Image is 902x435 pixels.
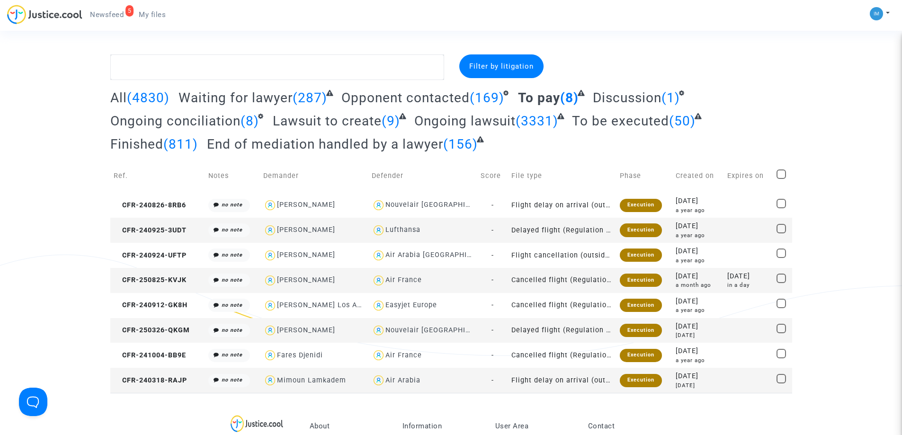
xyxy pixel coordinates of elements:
[508,159,616,193] td: File type
[114,351,186,359] span: CFR-241004-BB9E
[263,274,277,287] img: icon-user.svg
[260,159,368,193] td: Demander
[114,326,190,334] span: CFR-250326-QKGM
[508,218,616,243] td: Delayed flight (Regulation EC 261/2004)
[508,368,616,393] td: Flight delay on arrival (outside of EU - Montreal Convention)
[114,251,187,259] span: CFR-240924-UFTP
[385,351,422,359] div: Air France
[676,231,721,240] div: a year ago
[179,90,293,106] span: Waiting for lawyer
[620,374,662,387] div: Execution
[385,201,494,209] div: Nouvelair [GEOGRAPHIC_DATA]
[491,351,494,359] span: -
[277,251,335,259] div: [PERSON_NAME]
[669,113,696,129] span: (50)
[676,321,721,332] div: [DATE]
[727,271,770,282] div: [DATE]
[676,296,721,307] div: [DATE]
[385,326,494,334] div: Nouvelair [GEOGRAPHIC_DATA]
[676,356,721,364] div: a year ago
[163,136,198,152] span: (811)
[676,206,721,214] div: a year ago
[110,113,241,129] span: Ongoing conciliation
[263,324,277,337] img: icon-user.svg
[676,331,721,339] div: [DATE]
[616,159,672,193] td: Phase
[277,301,441,309] div: [PERSON_NAME] Los Angeles [PERSON_NAME]
[508,193,616,218] td: Flight delay on arrival (outside of EU - Montreal Convention)
[870,7,883,20] img: a105443982b9e25553e3eed4c9f672e7
[293,90,327,106] span: (287)
[508,343,616,368] td: Cancelled flight (Regulation EC 261/2004)
[491,326,494,334] span: -
[593,90,661,106] span: Discussion
[263,348,277,362] img: icon-user.svg
[676,257,721,265] div: a year ago
[273,113,382,129] span: Lawsuit to create
[620,299,662,312] div: Execution
[341,90,470,106] span: Opponent contacted
[372,223,385,237] img: icon-user.svg
[222,252,242,258] i: no note
[385,276,422,284] div: Air France
[491,201,494,209] span: -
[560,90,579,106] span: (8)
[263,373,277,387] img: icon-user.svg
[368,159,477,193] td: Defender
[277,326,335,334] div: [PERSON_NAME]
[672,159,724,193] td: Created on
[277,376,346,384] div: Mimoun Lamkadem
[7,5,82,24] img: jc-logo.svg
[372,373,385,387] img: icon-user.svg
[676,196,721,206] div: [DATE]
[491,376,494,384] span: -
[222,377,242,383] i: no note
[385,251,496,259] div: Air Arabia [GEOGRAPHIC_DATA]
[205,159,260,193] td: Notes
[114,201,186,209] span: CFR-240826-8RB6
[491,226,494,234] span: -
[443,136,478,152] span: (156)
[114,276,187,284] span: CFR-250825-KVJK
[676,271,721,282] div: [DATE]
[372,324,385,337] img: icon-user.svg
[114,301,188,309] span: CFR-240912-GK8H
[277,226,335,234] div: [PERSON_NAME]
[127,90,170,106] span: (4830)
[385,301,437,309] div: Easyjet Europe
[676,306,721,314] div: a year ago
[470,90,504,106] span: (169)
[231,415,283,432] img: logo-lg.svg
[131,8,173,22] a: My files
[620,249,662,262] div: Execution
[372,274,385,287] img: icon-user.svg
[382,113,400,129] span: (9)
[372,299,385,312] img: icon-user.svg
[676,382,721,390] div: [DATE]
[263,198,277,212] img: icon-user.svg
[222,277,242,283] i: no note
[110,136,163,152] span: Finished
[508,243,616,268] td: Flight cancellation (outside of EU - Montreal Convention)
[385,226,420,234] div: Lufthansa
[110,90,127,106] span: All
[277,201,335,209] div: [PERSON_NAME]
[620,324,662,337] div: Execution
[491,301,494,309] span: -
[620,274,662,287] div: Execution
[139,10,166,19] span: My files
[277,276,335,284] div: [PERSON_NAME]
[19,388,47,416] iframe: Help Scout Beacon - Open
[222,227,242,233] i: no note
[676,246,721,257] div: [DATE]
[727,281,770,289] div: in a day
[402,422,481,430] p: Information
[222,302,242,308] i: no note
[495,422,574,430] p: User Area
[241,113,259,129] span: (8)
[263,249,277,262] img: icon-user.svg
[661,90,680,106] span: (1)
[620,349,662,362] div: Execution
[90,10,124,19] span: Newsfeed
[491,251,494,259] span: -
